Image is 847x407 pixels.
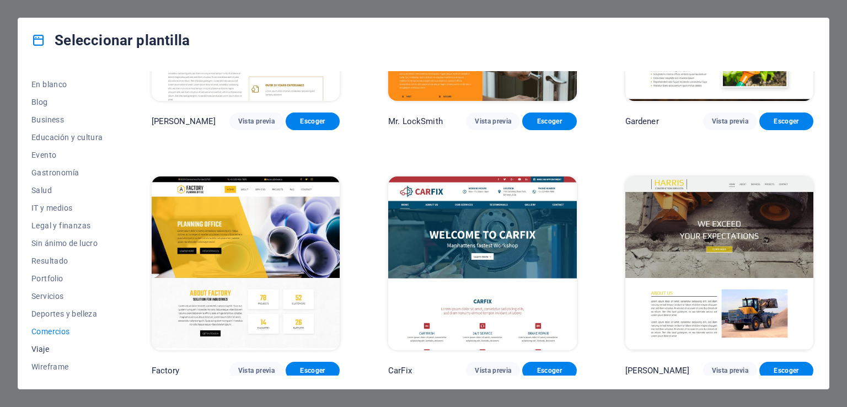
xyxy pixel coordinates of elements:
[466,113,520,130] button: Vista previa
[388,116,443,127] p: Mr. LockSmith
[531,117,567,126] span: Escoger
[522,113,576,130] button: Escoger
[31,76,103,93] button: En blanco
[31,239,103,248] span: Sin ánimo de lucro
[238,366,275,375] span: Vista previa
[475,117,511,126] span: Vista previa
[31,292,103,301] span: Servicios
[31,111,103,128] button: Business
[31,146,103,164] button: Evento
[31,168,103,177] span: Gastronomía
[31,221,103,230] span: Legal y finanzas
[294,366,331,375] span: Escoger
[31,98,103,106] span: Blog
[31,80,103,89] span: En blanco
[31,234,103,252] button: Sin ánimo de lucro
[759,113,813,130] button: Escoger
[712,366,748,375] span: Vista previa
[531,366,567,375] span: Escoger
[152,176,340,350] img: Factory
[475,366,511,375] span: Vista previa
[286,113,340,130] button: Escoger
[31,345,103,354] span: Viaje
[31,362,103,371] span: Wireframe
[152,116,216,127] p: [PERSON_NAME]
[522,362,576,379] button: Escoger
[31,199,103,217] button: IT y medios
[229,362,283,379] button: Vista previa
[238,117,275,126] span: Vista previa
[31,164,103,181] button: Gastronomía
[31,31,190,49] h4: Seleccionar plantilla
[31,327,103,336] span: Comercios
[31,252,103,270] button: Resultado
[31,115,103,124] span: Business
[466,362,520,379] button: Vista previa
[31,270,103,287] button: Portfolio
[625,365,690,376] p: [PERSON_NAME]
[286,362,340,379] button: Escoger
[31,340,103,358] button: Viaje
[31,151,103,159] span: Evento
[31,203,103,212] span: IT y medios
[31,287,103,305] button: Servicios
[294,117,331,126] span: Escoger
[768,117,805,126] span: Escoger
[31,305,103,323] button: Deportes y belleza
[712,117,748,126] span: Vista previa
[152,365,180,376] p: Factory
[31,274,103,283] span: Portfolio
[388,365,412,376] p: CarFix
[703,362,757,379] button: Vista previa
[759,362,813,379] button: Escoger
[31,181,103,199] button: Salud
[31,256,103,265] span: Resultado
[31,358,103,376] button: Wireframe
[229,113,283,130] button: Vista previa
[31,128,103,146] button: Educación y cultura
[703,113,757,130] button: Vista previa
[31,217,103,234] button: Legal y finanzas
[31,309,103,318] span: Deportes y belleza
[625,176,813,350] img: Harris
[31,93,103,111] button: Blog
[31,186,103,195] span: Salud
[388,176,576,350] img: CarFix
[768,366,805,375] span: Escoger
[625,116,659,127] p: Gardener
[31,133,103,142] span: Educación y cultura
[31,323,103,340] button: Comercios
